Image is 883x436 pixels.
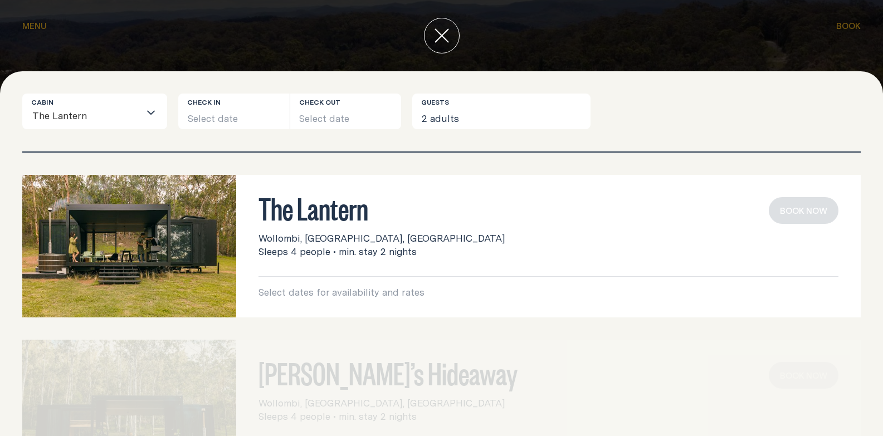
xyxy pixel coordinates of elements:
span: Sleeps 4 people • min. stay 2 nights [258,245,417,258]
button: book now [769,197,838,224]
span: Wollombi, [GEOGRAPHIC_DATA], [GEOGRAPHIC_DATA] [258,232,505,245]
h3: The Lantern [258,197,838,218]
button: 2 adults [412,94,591,129]
div: Search for option [22,94,167,129]
button: Select date [178,94,290,129]
input: Search for option [87,105,140,129]
span: The Lantern [32,103,87,129]
label: Guests [421,98,449,107]
p: Select dates for availability and rates [258,286,838,299]
button: close [424,18,460,53]
button: Select date [290,94,402,129]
